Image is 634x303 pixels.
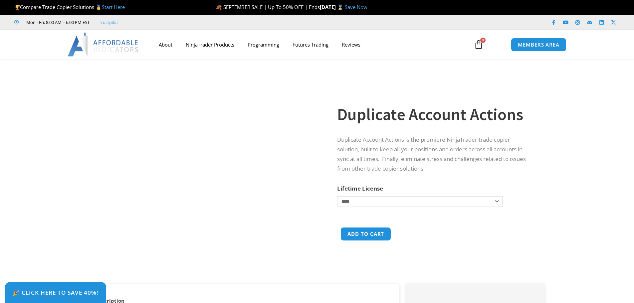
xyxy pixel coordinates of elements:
[102,4,125,10] a: Start Here
[337,185,383,192] label: Lifetime License
[337,135,531,174] p: Duplicate Account Actions is the premiere NinjaTrader trade copier solution, built to keep all yo...
[511,38,566,52] a: MEMBERS AREA
[179,37,241,52] a: NinjaTrader Products
[518,42,559,47] span: MEMBERS AREA
[13,290,99,295] span: 🎉 Click Here to save 40%!
[14,4,125,10] span: Compare Trade Copier Solutions 🥇
[337,103,531,126] h1: Duplicate Account Actions
[216,4,320,10] span: 🍂 SEPTEMBER SALE | Up To 50% OFF | Ends
[15,5,20,10] img: 🏆
[152,37,179,52] a: About
[320,4,345,10] strong: [DATE] ⌛
[99,18,118,26] a: Trustpilot
[480,38,486,43] span: 0
[5,282,106,303] a: 🎉 Click Here to save 40%!
[152,37,466,52] nav: Menu
[241,37,286,52] a: Programming
[340,227,391,241] button: Add to cart
[345,4,367,10] a: Save Now
[286,37,335,52] a: Futures Trading
[464,35,493,54] a: 0
[25,18,90,26] span: Mon - Fri: 8:00 AM – 6:00 PM EST
[335,37,367,52] a: Reviews
[68,33,139,57] img: LogoAI | Affordable Indicators – NinjaTrader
